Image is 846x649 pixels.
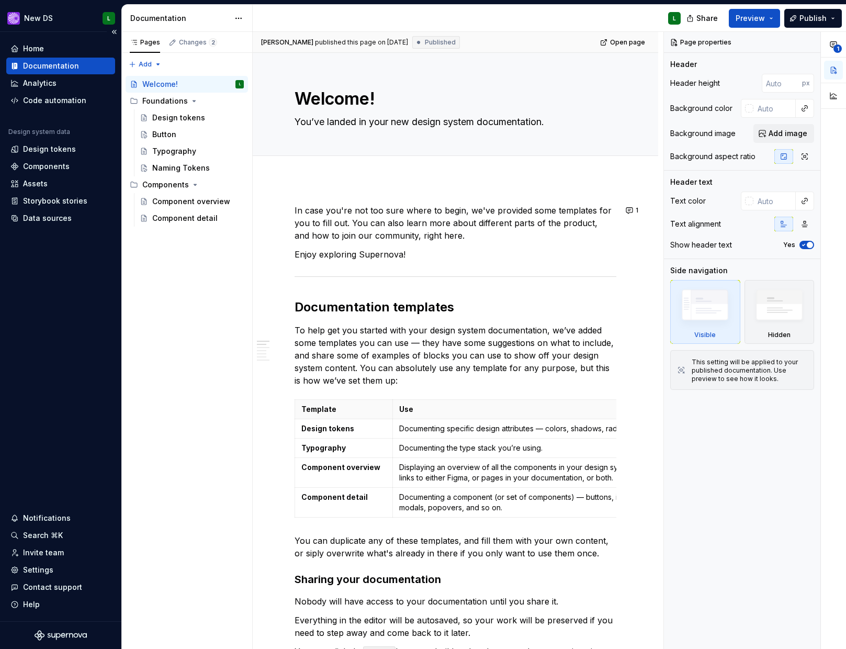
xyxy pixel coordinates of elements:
[126,176,248,193] div: Components
[6,544,115,561] a: Invite team
[261,38,313,47] span: [PERSON_NAME]
[295,324,616,387] p: To help get you started with your design system documentation, we’ve added some templates you can...
[670,103,732,114] div: Background color
[136,210,248,227] a: Component detail
[23,178,48,189] div: Assets
[35,630,87,641] svg: Supernova Logo
[136,126,248,143] a: Button
[130,38,160,47] div: Pages
[23,95,86,106] div: Code automation
[24,13,53,24] div: New DS
[152,163,210,173] div: Naming Tokens
[23,565,53,575] div: Settings
[768,331,791,339] div: Hidden
[23,530,63,541] div: Search ⌘K
[315,38,408,47] div: published this page on [DATE]
[23,161,70,172] div: Components
[126,57,165,72] button: Add
[107,25,121,39] button: Collapse sidebar
[6,175,115,192] a: Assets
[670,280,740,344] div: Visible
[694,331,716,339] div: Visible
[670,265,728,276] div: Side navigation
[425,38,456,47] span: Published
[126,93,248,109] div: Foundations
[681,9,725,28] button: Share
[399,423,664,434] p: Documenting specific design attributes — colors, shadows, radii, and so on.
[799,13,827,24] span: Publish
[23,513,71,523] div: Notifications
[610,38,645,47] span: Open page
[292,114,614,130] textarea: You’ve landed in your new design system documentation.
[136,193,248,210] a: Component overview
[6,210,115,227] a: Data sources
[802,79,810,87] p: px
[597,35,650,50] a: Open page
[23,61,79,71] div: Documentation
[6,596,115,613] button: Help
[399,404,664,415] p: Use
[784,9,842,28] button: Publish
[6,92,115,109] a: Code automation
[6,510,115,527] button: Notifications
[126,76,248,93] a: Welcome!L
[6,75,115,92] a: Analytics
[745,280,815,344] div: Hidden
[399,462,664,483] p: Displaying an overview of all the components in your design system, with links to either Figma, o...
[23,582,82,592] div: Contact support
[301,424,354,433] strong: Design tokens
[126,76,248,227] div: Page tree
[107,14,110,23] div: L
[136,160,248,176] a: Naming Tokens
[295,204,616,242] p: In case you're not too sure where to begin, we've provided some templates for you to fill out. Yo...
[2,7,119,29] button: New DSL
[152,196,230,207] div: Component overview
[23,78,57,88] div: Analytics
[301,493,368,501] strong: Component detail
[670,177,713,187] div: Header text
[295,248,616,261] p: Enjoy exploring Supernova!
[696,13,718,24] span: Share
[142,180,189,190] div: Components
[23,213,72,223] div: Data sources
[670,240,732,250] div: Show header text
[762,74,802,93] input: Auto
[670,151,755,162] div: Background aspect ratio
[753,192,796,210] input: Auto
[670,78,720,88] div: Header height
[623,203,643,218] button: 1
[6,158,115,175] a: Components
[8,128,70,136] div: Design system data
[239,79,241,89] div: L
[152,113,205,123] div: Design tokens
[736,13,765,24] span: Preview
[670,219,721,229] div: Text alignment
[301,404,386,415] p: Template
[292,86,614,111] textarea: Welcome!
[295,572,616,587] h3: Sharing your documentation
[783,241,795,249] label: Yes
[753,99,796,118] input: Auto
[636,206,638,215] span: 1
[23,43,44,54] div: Home
[136,143,248,160] a: Typography
[769,128,807,139] span: Add image
[301,463,380,472] strong: Component overview
[670,59,697,70] div: Header
[692,358,807,383] div: This setting will be applied to your published documentation. Use preview to see how it looks.
[753,124,814,143] button: Add image
[6,579,115,596] button: Contact support
[23,599,40,610] div: Help
[23,196,87,206] div: Storybook stories
[295,595,616,608] p: Nobody will have access to your documentation until you share it.
[152,213,218,223] div: Component detail
[142,79,178,89] div: Welcome!
[6,141,115,158] a: Design tokens
[142,96,188,106] div: Foundations
[6,58,115,74] a: Documentation
[729,9,780,28] button: Preview
[179,38,217,47] div: Changes
[139,60,152,69] span: Add
[833,44,842,53] span: 1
